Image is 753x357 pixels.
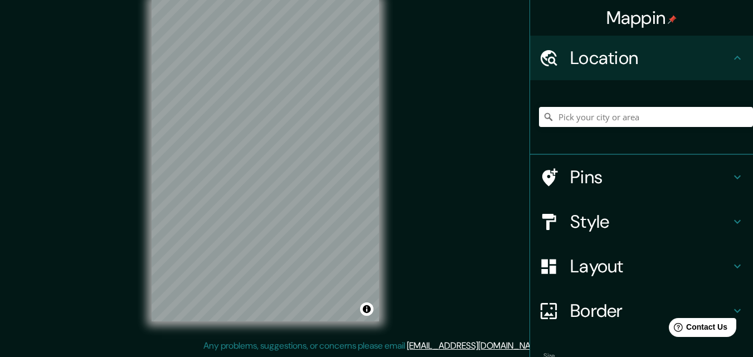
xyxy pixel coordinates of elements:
div: Style [530,199,753,244]
h4: Border [570,300,731,322]
a: [EMAIL_ADDRESS][DOMAIN_NAME] [407,340,545,351]
input: Pick your city or area [539,107,753,127]
div: Pins [530,155,753,199]
h4: Mappin [606,7,677,29]
div: Layout [530,244,753,288]
h4: Style [570,211,731,233]
div: Border [530,288,753,333]
h4: Location [570,47,731,69]
h4: Layout [570,255,731,277]
iframe: Help widget launcher [654,314,741,345]
h4: Pins [570,166,731,188]
img: pin-icon.png [668,15,677,24]
div: Location [530,36,753,80]
p: Any problems, suggestions, or concerns please email . [203,339,546,353]
button: Toggle attribution [360,302,373,316]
